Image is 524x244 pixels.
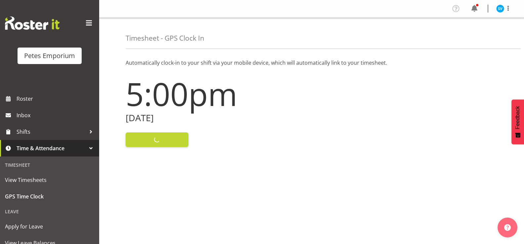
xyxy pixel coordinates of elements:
[496,5,504,13] img: sasha-vandervalk6911.jpg
[2,218,98,235] a: Apply for Leave
[17,110,96,120] span: Inbox
[511,99,524,144] button: Feedback - Show survey
[126,59,498,67] p: Automatically clock-in to your shift via your mobile device, which will automatically link to you...
[17,94,96,104] span: Roster
[17,127,86,137] span: Shifts
[5,192,94,201] span: GPS Time Clock
[504,224,511,231] img: help-xxl-2.png
[2,205,98,218] div: Leave
[5,17,60,30] img: Rosterit website logo
[17,143,86,153] span: Time & Attendance
[126,34,204,42] h4: Timesheet - GPS Clock In
[515,106,521,129] span: Feedback
[5,175,94,185] span: View Timesheets
[126,113,308,123] h2: [DATE]
[2,172,98,188] a: View Timesheets
[5,222,94,231] span: Apply for Leave
[126,76,308,112] h1: 5:00pm
[24,51,75,61] div: Petes Emporium
[2,188,98,205] a: GPS Time Clock
[2,158,98,172] div: Timesheet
